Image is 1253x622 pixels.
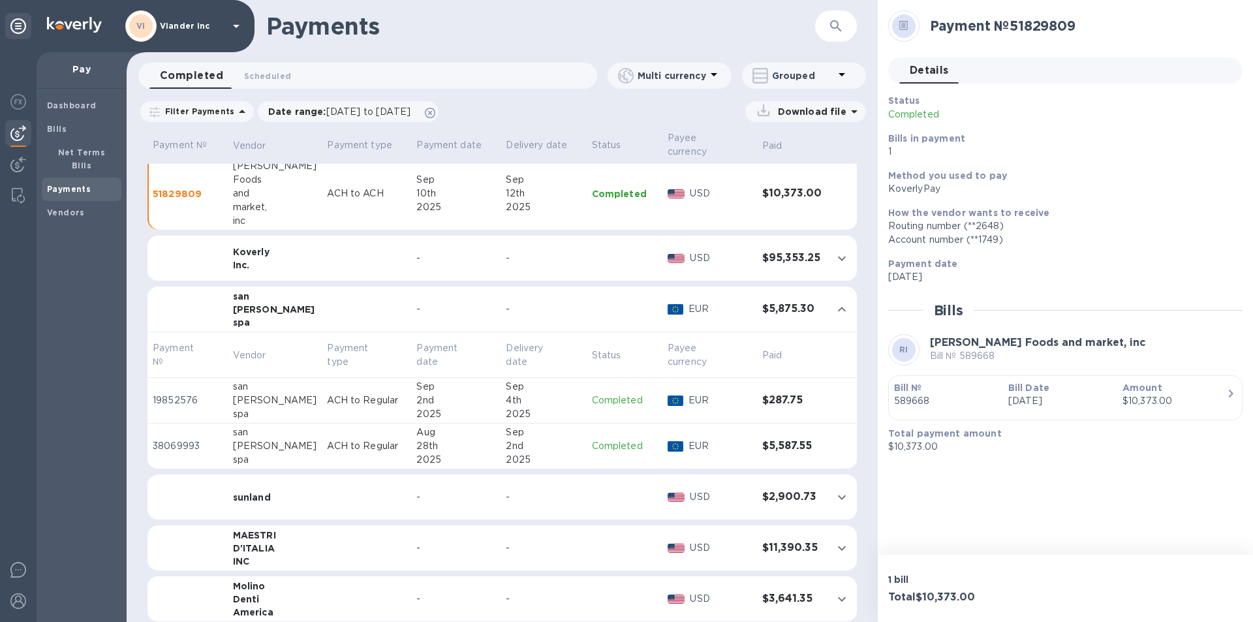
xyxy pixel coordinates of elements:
p: [DATE] [888,270,1232,284]
div: [PERSON_NAME] [233,159,317,173]
p: [DATE] [1008,394,1112,408]
div: $10,373.00 [1122,394,1226,408]
div: - [416,592,495,606]
div: 12th [506,187,581,200]
div: Denti [233,593,317,606]
div: 28th [416,439,495,453]
div: KoverlyPay [888,182,1232,196]
div: 4th [506,394,581,407]
b: Method you used to pay [888,170,1007,181]
p: Completed [592,439,657,453]
p: EUR [688,302,752,316]
div: - [506,302,581,316]
img: USD [668,493,685,502]
p: Status [592,138,657,152]
p: USD [690,541,751,555]
p: 589668 [894,394,998,408]
span: Scheduled [244,69,291,83]
div: - [506,541,581,555]
b: Total payment amount [888,428,1002,439]
p: Paid [762,139,782,153]
b: Amount [1122,382,1162,393]
h3: $11,390.35 [762,542,822,554]
span: Paid [762,139,799,153]
div: - [416,251,495,265]
div: san [233,426,317,439]
span: Paid [762,349,799,362]
h3: $5,875.30 [762,303,822,315]
span: Vendor [233,349,283,362]
span: Vendor [233,139,283,153]
div: and [233,187,317,200]
p: Download file [773,105,846,118]
b: RI [899,345,908,354]
p: 1 [888,145,1232,159]
p: Viander inc [160,22,225,31]
div: 2025 [506,407,581,421]
p: USD [690,187,751,200]
img: Foreign exchange [10,94,26,110]
p: USD [690,490,751,504]
p: Pay [47,63,116,76]
div: spa [233,316,317,329]
img: Logo [47,17,102,33]
h3: $5,587.55 [762,440,822,452]
p: 1 bill [888,573,1060,586]
p: Payment date [416,341,478,369]
p: Payment type [327,138,406,152]
p: $10,373.00 [888,440,1232,454]
p: USD [690,251,751,265]
h3: Total $10,373.00 [888,591,1060,604]
span: Completed [160,67,223,85]
div: Foods [233,173,317,187]
span: Payee currency [668,131,752,159]
span: Payment date [416,341,495,369]
p: ACH to Regular [327,439,406,453]
h2: Bills [934,302,963,319]
div: [PERSON_NAME] [233,439,317,453]
div: 2025 [416,407,495,421]
div: san [233,380,317,394]
img: USD [668,189,685,198]
div: INC [233,555,317,568]
div: Koverly [233,245,317,258]
h3: $287.75 [762,394,822,407]
h3: $95,353.25 [762,252,822,264]
div: America [233,606,317,619]
span: Details [910,61,949,80]
div: - [416,490,495,504]
div: - [506,251,581,265]
b: Bills in payment [888,133,965,144]
b: Bill Date [1008,382,1049,393]
div: 2nd [506,439,581,453]
div: spa [233,453,317,467]
h1: Payments [266,12,815,40]
img: USD [668,544,685,553]
div: MAESTRI [233,529,317,542]
p: Delivery date [506,341,564,369]
div: 2025 [416,200,495,214]
div: market, [233,200,317,214]
p: Vendor [233,139,266,153]
button: expand row [832,538,852,558]
b: How the vendor wants to receive [888,208,1050,218]
p: 19852576 [153,394,223,407]
div: 2025 [416,453,495,467]
p: Multi currency [638,69,706,82]
div: Sep [506,426,581,439]
p: Completed [888,108,1118,121]
b: Bills [47,124,67,134]
p: Payment № [153,138,223,152]
p: ACH to ACH [327,187,406,200]
button: expand row [832,249,852,268]
b: Payments [47,184,91,194]
div: Molino [233,580,317,593]
span: Delivery date [506,341,581,369]
button: expand row [832,589,852,609]
p: Status [592,349,621,362]
div: sunland [233,491,317,504]
b: Bill № [894,382,922,393]
div: spa [233,407,317,421]
div: Sep [416,380,495,394]
span: [DATE] to [DATE] [326,106,410,117]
